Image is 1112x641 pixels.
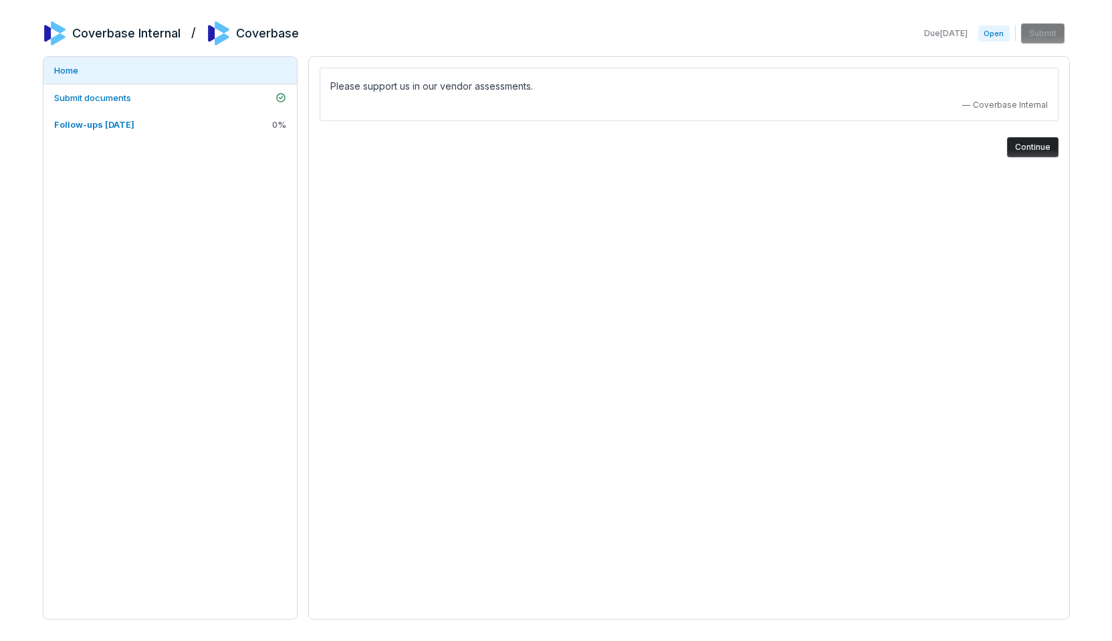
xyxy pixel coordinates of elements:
[1007,137,1059,157] button: Continue
[330,78,1048,94] p: Please support us in our vendor assessments.
[191,21,196,41] h2: /
[962,100,970,110] span: —
[72,25,181,42] h2: Coverbase Internal
[54,92,131,103] span: Submit documents
[236,25,299,42] h2: Coverbase
[978,25,1009,41] span: Open
[54,119,134,130] span: Follow-ups [DATE]
[973,100,1048,110] span: Coverbase Internal
[43,57,297,84] a: Home
[43,84,297,111] a: Submit documents
[43,111,297,138] a: Follow-ups [DATE]0%
[272,118,286,130] span: 0 %
[924,28,968,39] span: Due [DATE]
